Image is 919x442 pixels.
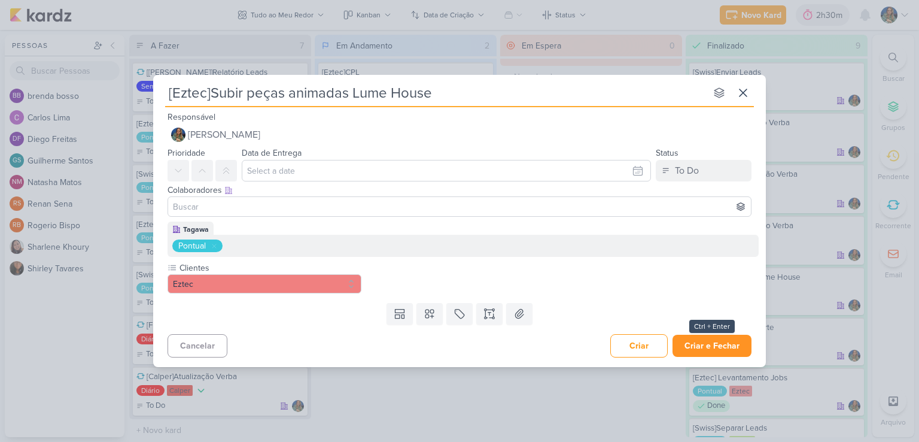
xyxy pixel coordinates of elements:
[183,224,209,235] div: Tagawa
[168,334,227,358] button: Cancelar
[178,240,206,252] div: Pontual
[689,320,735,333] div: Ctrl + Enter
[656,148,678,158] label: Status
[672,335,751,357] button: Criar e Fechar
[168,112,215,122] label: Responsável
[171,199,748,214] input: Buscar
[675,164,699,178] div: To Do
[165,82,706,104] input: Kard Sem Título
[242,160,651,181] input: Select a date
[656,160,751,181] button: To Do
[610,334,668,358] button: Criar
[168,148,205,158] label: Prioridade
[171,128,185,142] img: Isabella Gutierres
[242,148,302,158] label: Data de Entrega
[168,124,751,146] button: [PERSON_NAME]
[168,274,361,293] button: Eztec
[168,184,751,196] div: Colaboradores
[178,262,361,274] label: Clientes
[188,128,260,142] span: [PERSON_NAME]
